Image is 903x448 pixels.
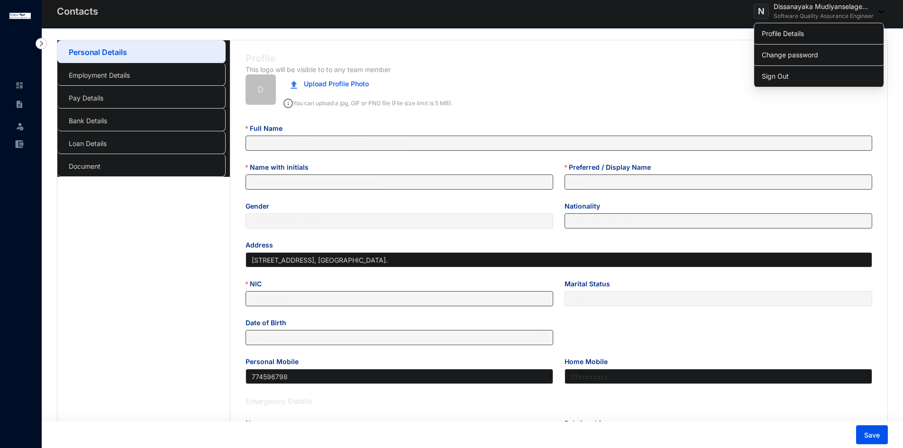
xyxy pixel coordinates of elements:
label: Relationship [565,418,612,429]
a: Bank Details [69,117,107,125]
p: Software Quality Assurance Engineer [774,11,874,21]
input: Preferred / Display Name [565,174,872,190]
a: Document [69,162,100,170]
input: Date of Birth [254,332,538,343]
input: Home Mobile [565,369,872,384]
label: Date of Birth [246,318,293,328]
img: dropdown-black.8e83cc76930a90b1a4fdb6d089b7bf3a.svg [874,10,884,13]
span: D [257,83,264,96]
input: Personal Mobile [246,369,553,384]
p: Profile [246,52,275,65]
span: N [758,7,765,16]
img: info.ad751165ce926853d1d36026adaaebbf.svg [283,99,293,108]
p: Contacts [57,5,98,18]
img: expense-unselected.2edcf0507c847f3e9e96.svg [15,140,24,148]
a: Pay Details [69,94,103,102]
label: Address [246,240,280,250]
button: Save [856,425,888,444]
p: Dissanayaka Mudiyanselage... [774,2,874,11]
img: logo [9,13,31,19]
img: home-unselected.a29eae3204392db15eaf.svg [15,81,24,90]
input: NIC [246,291,553,306]
input: Full Name [246,136,872,151]
label: Name with initials [246,162,315,173]
a: Loan Details [69,139,107,147]
label: Nationality [565,201,607,211]
a: Employment Details [69,71,130,79]
span: Male [251,214,547,228]
p: This logo will be visible to to any team member [246,65,391,74]
span: Upload Profile Photo [304,79,369,89]
span: Save [864,430,880,440]
input: Nationality [565,213,872,229]
img: upload.c0f81fc875f389a06f631e1c6d8834da.svg [291,81,297,89]
button: Upload Profile Photo [283,74,376,93]
p: Emergency Details [246,395,872,407]
input: Name with initials [246,174,553,190]
label: Gender [246,201,276,211]
label: Full Name [246,123,289,134]
li: Contracts [8,95,30,114]
input: Address [246,252,872,267]
label: NIC [246,279,268,289]
img: nav-icon-right.af6afadce00d159da59955279c43614e.svg [36,38,47,49]
label: Personal Mobile [246,357,305,367]
img: leave-unselected.2934df6273408c3f84d9.svg [15,121,25,131]
label: Preferred / Display Name [565,162,657,173]
label: Home Mobile [565,357,614,367]
label: Name [246,418,271,429]
a: Personal Details [69,47,127,57]
li: Expenses [8,135,30,154]
p: You can upload a jpg, GIF or PNG file (File size limit is 5 MB). [283,95,452,108]
label: Marital Status [565,279,617,289]
span: Single [570,292,867,306]
img: contract-unselected.99e2b2107c0a7dd48938.svg [15,100,24,109]
li: Home [8,76,30,95]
